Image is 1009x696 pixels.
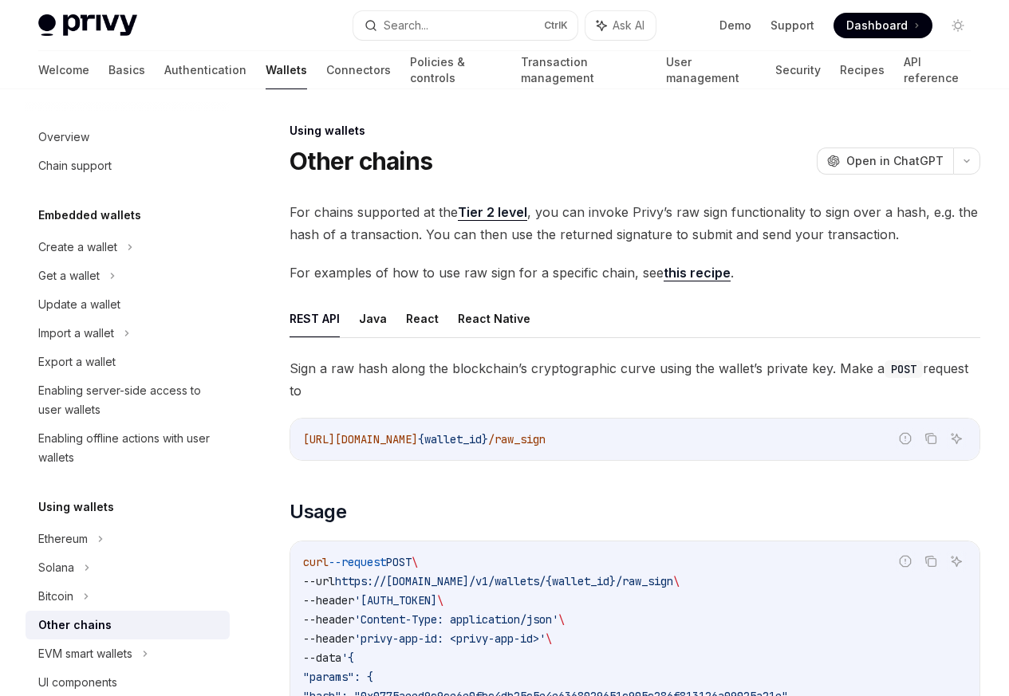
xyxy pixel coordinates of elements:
a: Transaction management [521,51,648,89]
span: {wallet_id} [418,432,488,446]
button: React [406,300,439,337]
span: https://[DOMAIN_NAME]/v1/wallets/{wallet_id}/raw_sign [335,574,673,588]
div: Using wallets [290,123,980,139]
button: Ask AI [946,428,967,449]
button: Search...CtrlK [353,11,577,40]
h1: Other chains [290,147,432,175]
a: Support [771,18,814,33]
span: \ [412,555,418,569]
span: \ [437,593,443,608]
button: Ask AI [585,11,656,40]
button: Open in ChatGPT [817,147,953,175]
h5: Using wallets [38,497,114,517]
a: Recipes [840,51,885,89]
button: Ask AI [946,551,967,572]
span: Open in ChatGPT [846,153,944,169]
div: EVM smart wallets [38,644,132,663]
div: Get a wallet [38,266,100,285]
a: Enabling server-side access to user wallets [26,376,230,424]
span: --header [303,593,354,608]
div: Search... [384,16,428,35]
button: Java [359,300,387,337]
div: Chain support [38,156,112,175]
div: Solana [38,558,74,577]
span: [URL][DOMAIN_NAME] [303,432,418,446]
span: Dashboard [846,18,908,33]
span: For chains supported at the , you can invoke Privy’s raw sign functionality to sign over a hash, ... [290,201,980,246]
span: --data [303,651,341,665]
img: light logo [38,14,137,37]
code: POST [885,360,923,378]
div: Bitcoin [38,587,73,606]
span: curl [303,555,329,569]
span: \ [673,574,680,588]
span: Ctrl K [544,19,568,32]
button: REST API [290,300,340,337]
span: 'Content-Type: application/json' [354,612,558,627]
a: Connectors [326,51,391,89]
button: Report incorrect code [895,428,916,449]
div: Enabling offline actions with user wallets [38,429,220,467]
span: For examples of how to use raw sign for a specific chain, see . [290,261,980,284]
button: Copy the contents from the code block [920,428,941,449]
span: --header [303,612,354,627]
span: \ [546,631,552,646]
a: this recipe [664,265,731,281]
a: Tier 2 level [458,204,527,221]
span: --header [303,631,354,646]
span: '[AUTH_TOKEN] [354,593,437,608]
div: Enabling server-side access to user wallets [38,381,220,419]
a: Demo [719,18,751,33]
span: '{ [341,651,354,665]
span: --request [329,555,386,569]
a: Export a wallet [26,348,230,376]
a: API reference [904,51,971,89]
a: Welcome [38,51,89,89]
button: Copy the contents from the code block [920,551,941,572]
span: POST [386,555,412,569]
div: Overview [38,128,89,147]
span: Ask AI [613,18,644,33]
div: Create a wallet [38,238,117,257]
a: Wallets [266,51,307,89]
span: --url [303,574,335,588]
span: /raw_sign [488,432,546,446]
a: Chain support [26,151,230,180]
div: Ethereum [38,529,88,549]
span: 'privy-app-id: <privy-app-id>' [354,631,546,646]
a: Authentication [164,51,246,89]
div: Other chains [38,615,112,635]
div: Update a wallet [38,295,120,314]
a: Enabling offline actions with user wallets [26,424,230,472]
a: Other chains [26,611,230,639]
span: Sign a raw hash along the blockchain’s cryptographic curve using the wallet’s private key. Make a... [290,357,980,402]
a: Basics [108,51,145,89]
a: Dashboard [834,13,932,38]
span: "params": { [303,670,373,684]
div: Export a wallet [38,352,116,372]
span: Usage [290,499,346,525]
a: User management [666,51,756,89]
a: Security [775,51,821,89]
button: React Native [458,300,530,337]
button: Toggle dark mode [945,13,971,38]
span: \ [558,612,565,627]
h5: Embedded wallets [38,206,141,225]
div: UI components [38,673,117,692]
a: Policies & controls [410,51,502,89]
a: Update a wallet [26,290,230,319]
a: Overview [26,123,230,151]
button: Report incorrect code [895,551,916,572]
div: Import a wallet [38,324,114,343]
